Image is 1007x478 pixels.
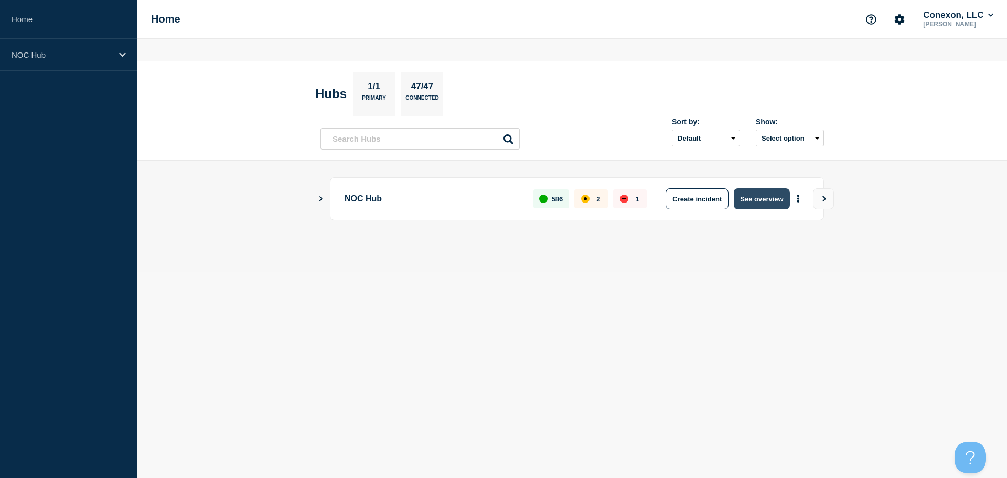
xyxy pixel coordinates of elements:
div: Sort by: [672,118,740,126]
button: More actions [791,189,805,209]
p: NOC Hub [345,188,521,209]
h2: Hubs [315,87,347,101]
iframe: Help Scout Beacon - Open [955,442,986,473]
p: Connected [405,95,438,106]
p: NOC Hub [12,50,112,59]
button: See overview [734,188,789,209]
p: 586 [552,195,563,203]
p: Primary [362,95,386,106]
button: Create incident [666,188,729,209]
input: Search Hubs [320,128,520,150]
p: 1 [635,195,639,203]
div: down [620,195,628,203]
div: affected [581,195,590,203]
select: Sort by [672,130,740,146]
div: up [539,195,548,203]
p: 1/1 [364,81,384,95]
button: View [813,188,834,209]
p: 47/47 [407,81,437,95]
button: Show Connected Hubs [318,195,324,203]
p: 2 [596,195,600,203]
button: Account settings [888,8,910,30]
button: Conexon, LLC [921,10,995,20]
p: [PERSON_NAME] [921,20,995,28]
button: Support [860,8,882,30]
h1: Home [151,13,180,25]
div: Show: [756,118,824,126]
button: Select option [756,130,824,146]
